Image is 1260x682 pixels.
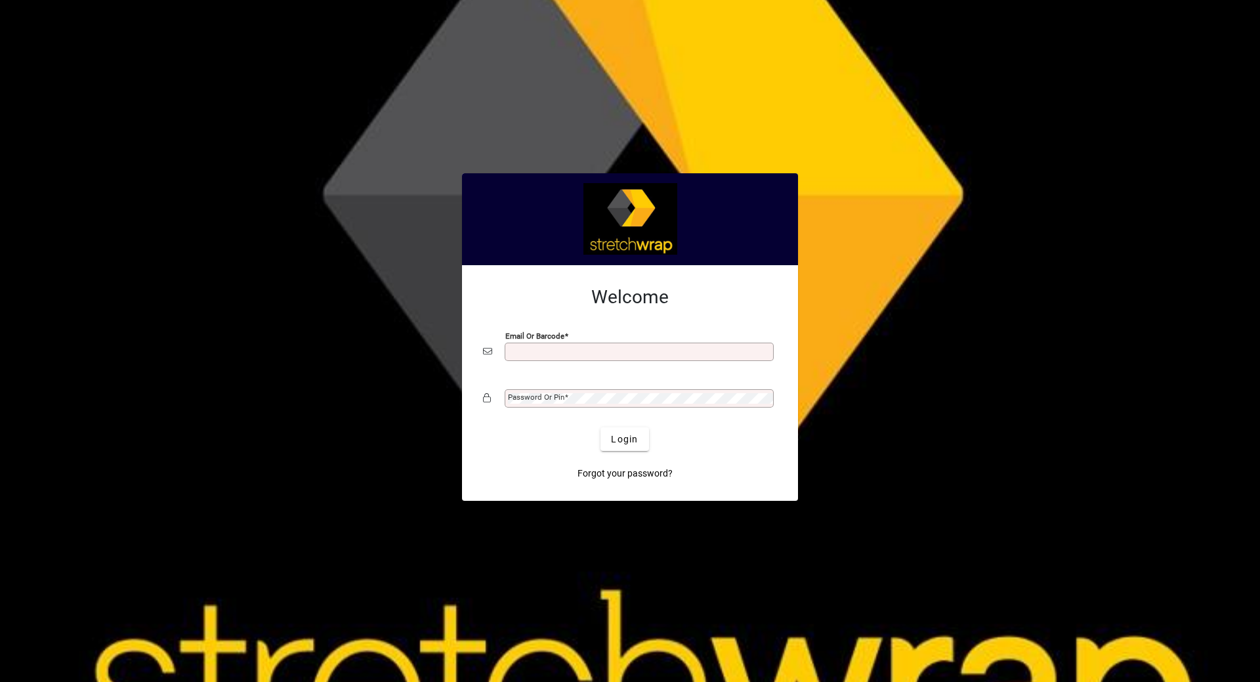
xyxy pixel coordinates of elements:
span: Forgot your password? [577,467,673,480]
a: Forgot your password? [572,461,678,485]
button: Login [600,427,648,451]
span: Login [611,433,638,446]
mat-label: Password or Pin [508,393,564,402]
mat-label: Email or Barcode [505,331,564,341]
h2: Welcome [483,286,777,309]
